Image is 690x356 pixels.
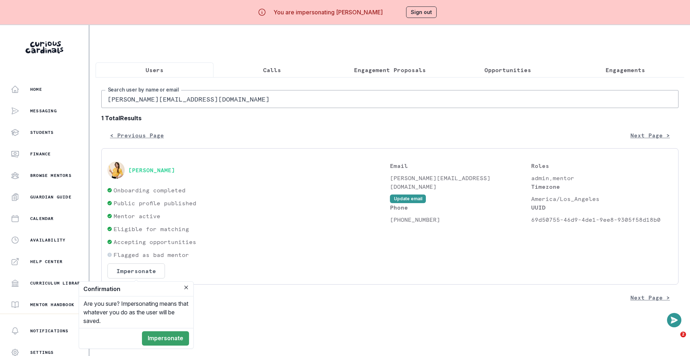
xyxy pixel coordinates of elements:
[30,259,63,264] p: Help Center
[79,296,193,328] div: Are you sure? Impersonating means that whatever you do as the user will be saved.
[30,151,51,157] p: Finance
[79,282,193,296] header: Confirmation
[666,332,683,349] iframe: Intercom live chat
[531,182,672,191] p: Timezone
[30,86,42,92] p: Home
[182,283,190,292] button: Close
[101,128,172,142] button: < Previous Page
[30,280,83,286] p: Curriculum Library
[390,203,531,212] p: Phone
[622,128,678,142] button: Next Page >
[30,130,54,135] p: Students
[107,263,165,278] button: Impersonate
[531,203,672,212] p: UUID
[484,66,531,74] p: Opportunities
[30,328,69,334] p: Notifications
[667,313,681,327] button: Open or close messaging widget
[390,195,426,203] button: Update email
[114,238,196,246] p: Accepting opportunities
[531,215,672,224] p: 69d50755-46d9-4de1-9ee8-9305f58d18b0
[146,66,164,74] p: Users
[273,8,383,17] p: You are impersonating [PERSON_NAME]
[263,66,281,74] p: Calls
[128,167,175,174] button: [PERSON_NAME]
[531,174,672,182] p: admin,mentor
[114,225,189,233] p: Eligible for matching
[30,350,54,355] p: Settings
[622,290,678,305] button: Next Page >
[680,332,686,337] span: 2
[531,195,672,203] p: America/Los_Angeles
[114,186,185,195] p: Onboarding completed
[406,6,437,18] button: Sign out
[142,331,189,346] button: Impersonate
[30,194,72,200] p: Guardian Guide
[531,161,672,170] p: Roles
[354,66,426,74] p: Engagement Proposals
[30,302,74,308] p: Mentor Handbook
[606,66,645,74] p: Engagements
[390,215,531,224] p: [PHONE_NUMBER]
[30,108,57,114] p: Messaging
[30,173,72,178] p: Browse Mentors
[114,212,160,220] p: Mentor active
[26,41,63,53] img: Curious Cardinals Logo
[390,161,531,170] p: Email
[114,199,196,207] p: Public profile published
[101,114,678,122] b: 1 Total Results
[114,250,189,259] p: Flagged as bad mentor
[30,237,65,243] p: Availability
[30,216,54,221] p: Calendar
[390,174,531,191] p: [PERSON_NAME][EMAIL_ADDRESS][DOMAIN_NAME]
